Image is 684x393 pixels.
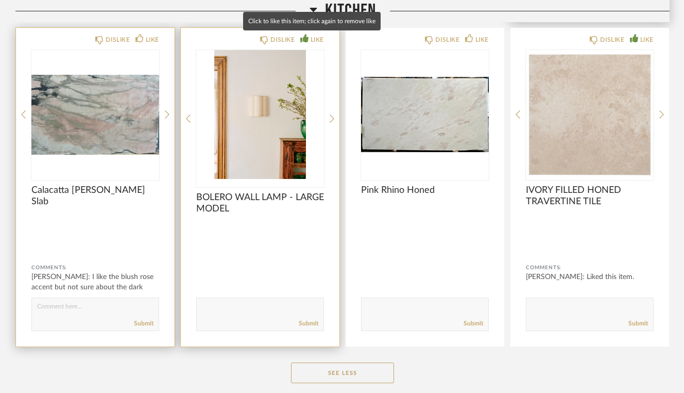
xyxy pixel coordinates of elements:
[475,35,489,45] div: LIKE
[640,35,654,45] div: LIKE
[526,50,654,179] img: undefined
[600,35,624,45] div: DISLIKE
[361,50,489,179] img: undefined
[31,272,159,292] div: [PERSON_NAME]: I like the blush rose accent but not sure about the dark
[196,192,324,215] span: BOLERO WALL LAMP - LARGE MODEL
[31,263,159,273] div: Comments:
[196,50,324,179] div: 0
[464,319,483,328] a: Submit
[196,50,324,179] img: undefined
[146,35,159,45] div: LIKE
[31,185,159,207] span: Calacatta [PERSON_NAME] Slab
[134,319,153,328] a: Submit
[270,35,295,45] div: DISLIKE
[299,319,318,328] a: Submit
[526,263,654,273] div: Comments:
[628,319,648,328] a: Submit
[526,272,654,282] div: [PERSON_NAME]: Liked this item.
[31,50,159,179] img: undefined
[106,35,130,45] div: DISLIKE
[311,35,324,45] div: LIKE
[291,363,394,383] button: See Less
[361,185,489,196] span: Pink Rhino Honed
[526,185,654,207] span: IVORY FILLED HONED TRAVERTINE TILE
[435,35,459,45] div: DISLIKE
